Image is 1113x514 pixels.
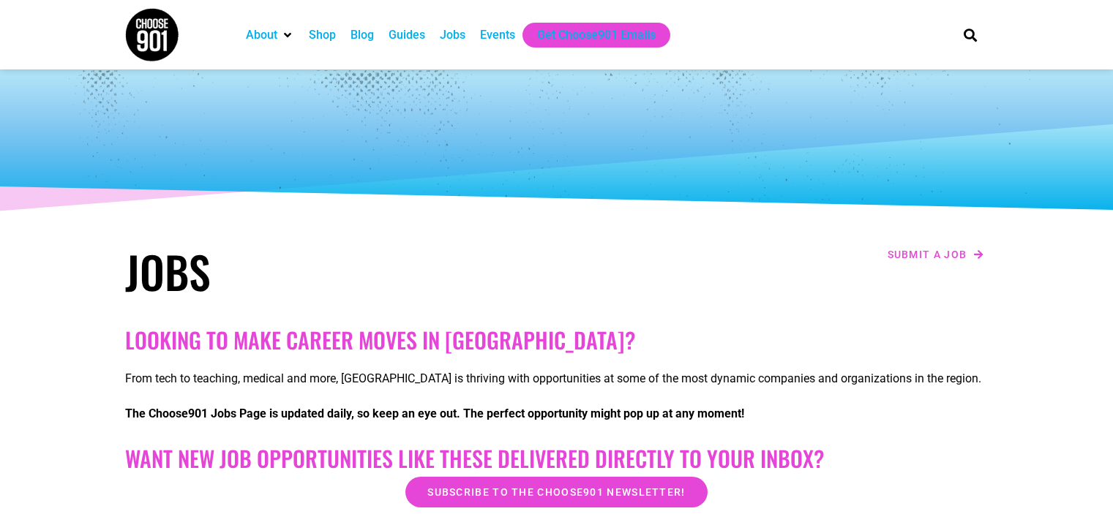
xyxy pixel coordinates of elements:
[246,26,277,44] a: About
[125,407,744,420] strong: The Choose901 Jobs Page is updated daily, so keep an eye out. The perfect opportunity might pop u...
[239,23,938,48] nav: Main nav
[427,487,685,497] span: Subscribe to the Choose901 newsletter!
[125,327,989,353] h2: Looking to make career moves in [GEOGRAPHIC_DATA]?
[389,26,425,44] a: Guides
[351,26,374,44] a: Blog
[883,245,989,264] a: Submit a job
[405,477,707,507] a: Subscribe to the Choose901 newsletter!
[125,445,989,472] h2: Want New Job Opportunities like these Delivered Directly to your Inbox?
[888,249,967,260] span: Submit a job
[958,23,982,47] div: Search
[125,370,989,388] p: From tech to teaching, medical and more, [GEOGRAPHIC_DATA] is thriving with opportunities at some...
[239,23,301,48] div: About
[125,245,550,298] h1: Jobs
[537,26,656,44] a: Get Choose901 Emails
[480,26,515,44] a: Events
[440,26,465,44] a: Jobs
[309,26,336,44] a: Shop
